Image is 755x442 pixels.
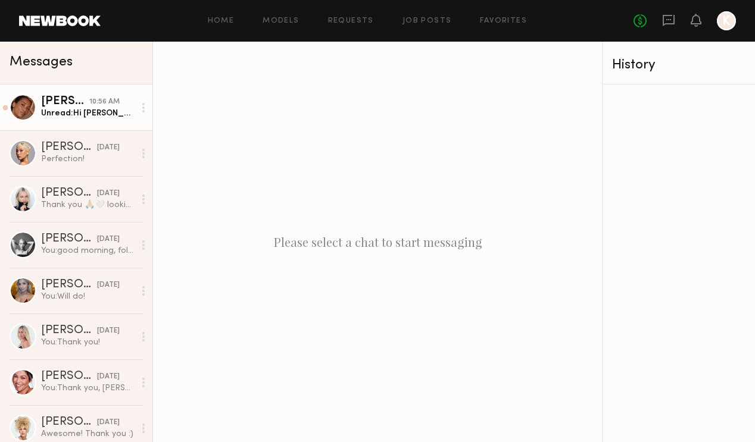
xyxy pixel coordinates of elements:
[97,188,120,199] div: [DATE]
[480,17,527,25] a: Favorites
[89,96,120,108] div: 10:56 AM
[97,142,120,153] div: [DATE]
[328,17,374,25] a: Requests
[10,55,73,69] span: Messages
[612,58,745,72] div: History
[41,96,89,108] div: [PERSON_NAME]
[41,199,135,211] div: Thank you 🙏🏼🤍 looking forward too ✨
[41,428,135,440] div: Awesome! Thank you :)
[97,280,120,291] div: [DATE]
[41,187,97,199] div: [PERSON_NAME]
[717,11,736,30] a: K
[97,234,120,245] div: [DATE]
[41,233,97,245] div: [PERSON_NAME]
[403,17,452,25] a: Job Posts
[263,17,299,25] a: Models
[41,153,135,165] div: Perfection!
[41,416,97,428] div: [PERSON_NAME]
[41,279,97,291] div: [PERSON_NAME]
[41,325,97,337] div: [PERSON_NAME]
[41,245,135,256] div: You: good morning, following up!
[41,291,135,302] div: You: Will do!
[208,17,235,25] a: Home
[153,42,602,442] div: Please select a chat to start messaging
[41,108,135,119] div: Unread: Hi [PERSON_NAME], happy [DATE] Thank you so much for the update! I really appreciate it. ...
[41,142,97,153] div: [PERSON_NAME]
[97,417,120,428] div: [DATE]
[41,371,97,383] div: [PERSON_NAME]
[97,371,120,383] div: [DATE]
[97,325,120,337] div: [DATE]
[41,383,135,394] div: You: Thank you, [PERSON_NAME]!
[41,337,135,348] div: You: Thank you!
